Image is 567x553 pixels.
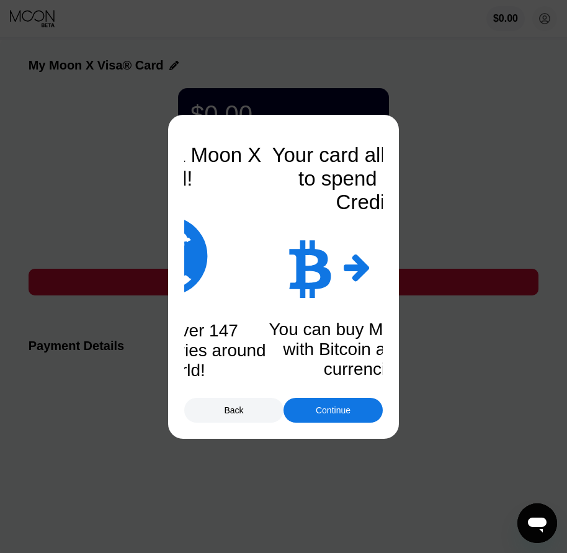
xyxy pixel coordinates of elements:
div: Your card allows you to spend Moon Credit. [267,143,465,214]
div: Continue [316,405,350,415]
div:  [344,251,370,282]
iframe: Button to launch messaging window [517,503,557,543]
div:  [287,236,331,298]
div: Back [184,398,283,423]
div:  [128,209,208,302]
div: You can buy Moon Credit with Bitcoin and other currencies. [267,320,465,379]
div: Back [224,405,243,415]
div: Continue [283,398,383,423]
